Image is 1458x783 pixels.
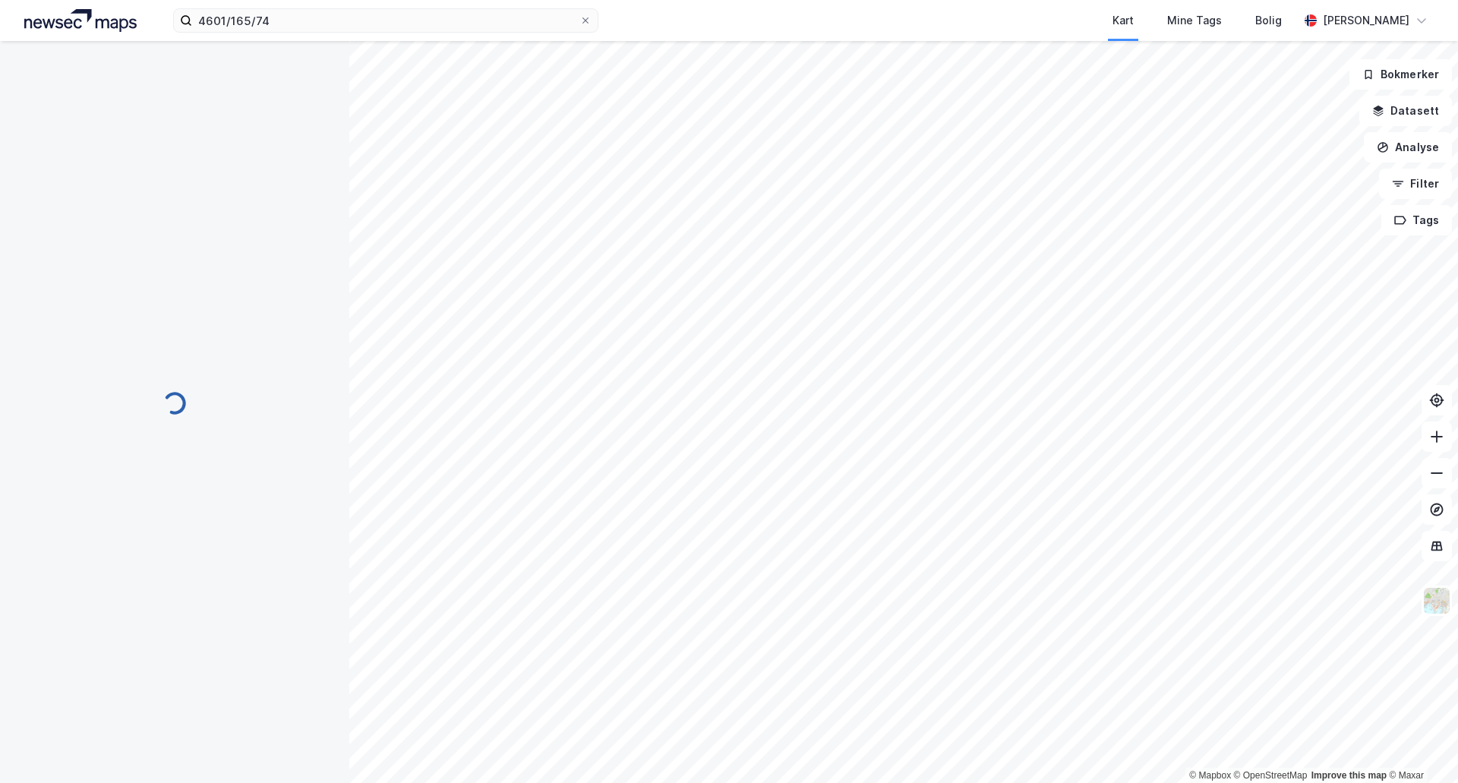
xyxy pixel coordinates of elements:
div: Kontrollprogram for chat [1382,710,1458,783]
div: Kart [1112,11,1134,30]
div: Mine Tags [1167,11,1222,30]
img: Z [1422,586,1451,615]
button: Bokmerker [1349,59,1452,90]
div: Bolig [1255,11,1282,30]
iframe: Chat Widget [1382,710,1458,783]
a: OpenStreetMap [1234,770,1308,781]
a: Mapbox [1189,770,1231,781]
div: [PERSON_NAME] [1323,11,1409,30]
button: Datasett [1359,96,1452,126]
a: Improve this map [1311,770,1387,781]
button: Analyse [1364,132,1452,163]
img: logo.a4113a55bc3d86da70a041830d287a7e.svg [24,9,137,32]
img: spinner.a6d8c91a73a9ac5275cf975e30b51cfb.svg [163,391,187,415]
button: Tags [1381,205,1452,235]
button: Filter [1379,169,1452,199]
input: Søk på adresse, matrikkel, gårdeiere, leietakere eller personer [192,9,579,32]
